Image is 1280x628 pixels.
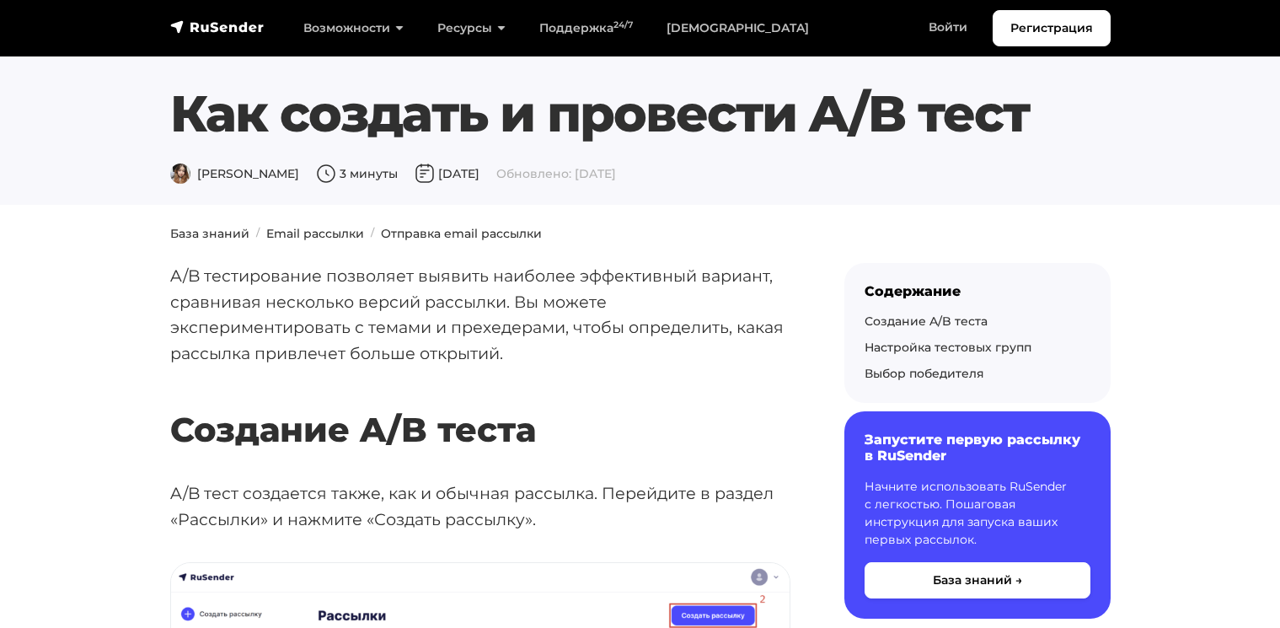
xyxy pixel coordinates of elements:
[287,11,420,46] a: Возможности
[170,19,265,35] img: RuSender
[522,11,650,46] a: Поддержка24/7
[420,11,522,46] a: Ресурсы
[496,166,616,181] span: Обновлено: [DATE]
[170,360,790,450] h2: Создание A/B теста
[316,166,398,181] span: 3 минуты
[865,283,1090,299] div: Содержание
[844,411,1111,618] a: Запустите первую рассылку в RuSender Начните использовать RuSender с легкостью. Пошаговая инструк...
[865,562,1090,598] button: База знаний →
[865,432,1090,464] h6: Запустите первую рассылку в RuSender
[993,10,1111,46] a: Регистрация
[266,226,364,241] a: Email рассылки
[912,10,984,45] a: Войти
[170,83,1111,144] h1: Как создать и провести A/B тест
[170,480,790,532] p: A/B тест создается также, как и обычная рассылка. Перейдите в раздел «Рассылки» и нажмите «Создат...
[865,314,988,329] a: Создание A/B теста
[865,340,1031,355] a: Настройка тестовых групп
[170,263,790,367] p: A/B тестирование позволяет выявить наиболее эффективный вариант, сравнивая несколько версий рассы...
[613,19,633,30] sup: 24/7
[170,166,299,181] span: [PERSON_NAME]
[650,11,826,46] a: [DEMOGRAPHIC_DATA]
[415,164,435,184] img: Дата публикации
[865,478,1090,549] p: Начните использовать RuSender с легкостью. Пошаговая инструкция для запуска ваших первых рассылок.
[316,164,336,184] img: Время чтения
[160,225,1121,243] nav: breadcrumb
[865,366,984,381] a: Выбор победителя
[415,166,479,181] span: [DATE]
[170,226,249,241] a: База знаний
[381,226,542,241] a: Отправка email рассылки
